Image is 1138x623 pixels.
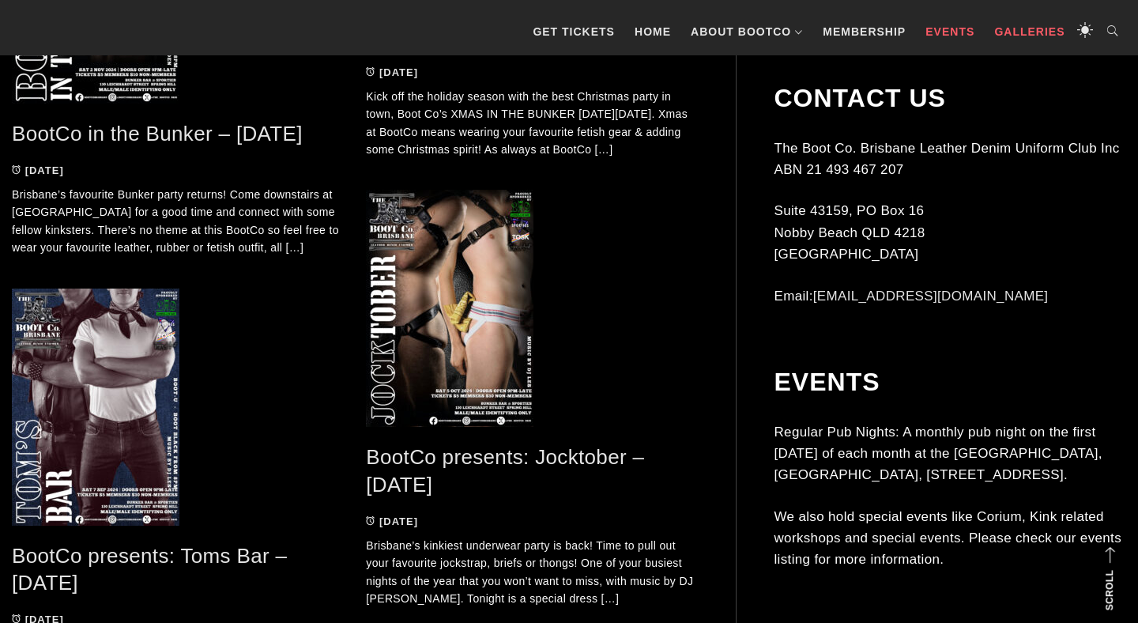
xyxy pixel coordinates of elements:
time: [DATE] [379,66,418,78]
a: [DATE] [366,66,418,78]
p: Email: [774,285,1126,307]
a: [DATE] [366,515,418,527]
p: We also hold special events like Corium, Kink related workshops and special events. Please check ... [774,506,1126,571]
a: Home [627,8,679,55]
a: [DATE] [12,164,64,176]
a: Galleries [986,8,1072,55]
a: [EMAIL_ADDRESS][DOMAIN_NAME] [813,289,1049,304]
p: Regular Pub Nights: A monthly pub night on the first [DATE] of each month at the [GEOGRAPHIC_DATA... [774,421,1126,486]
strong: Scroll [1104,570,1115,610]
a: BootCo presents: Jocktober – [DATE] [366,445,644,497]
h2: Contact Us [774,84,1126,114]
a: BootCo in the Bunker – [DATE] [12,122,303,145]
p: Brisbane’s favourite Bunker party returns! Come downstairs at [GEOGRAPHIC_DATA] for a good time a... [12,186,342,257]
p: The Boot Co. Brisbane Leather Denim Uniform Club Inc ABN 21 493 467 207 [774,138,1126,180]
time: [DATE] [379,515,418,527]
h2: Events [774,368,1126,398]
time: [DATE] [25,164,64,176]
p: Suite 43159, PO Box 16 Nobby Beach QLD 4218 [GEOGRAPHIC_DATA] [774,201,1126,266]
a: About BootCo [683,8,811,55]
a: GET TICKETS [525,8,623,55]
p: Kick off the holiday season with the best Christmas party in town, Boot Co’s XMAS IN THE BUNKER [... [366,88,696,159]
a: BootCo presents: Toms Bar – [DATE] [12,544,287,595]
p: Brisbane’s kinkiest underwear party is back! Time to pull out your favourite jockstrap, briefs or... [366,537,696,608]
a: Membership [815,8,914,55]
a: Events [918,8,982,55]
